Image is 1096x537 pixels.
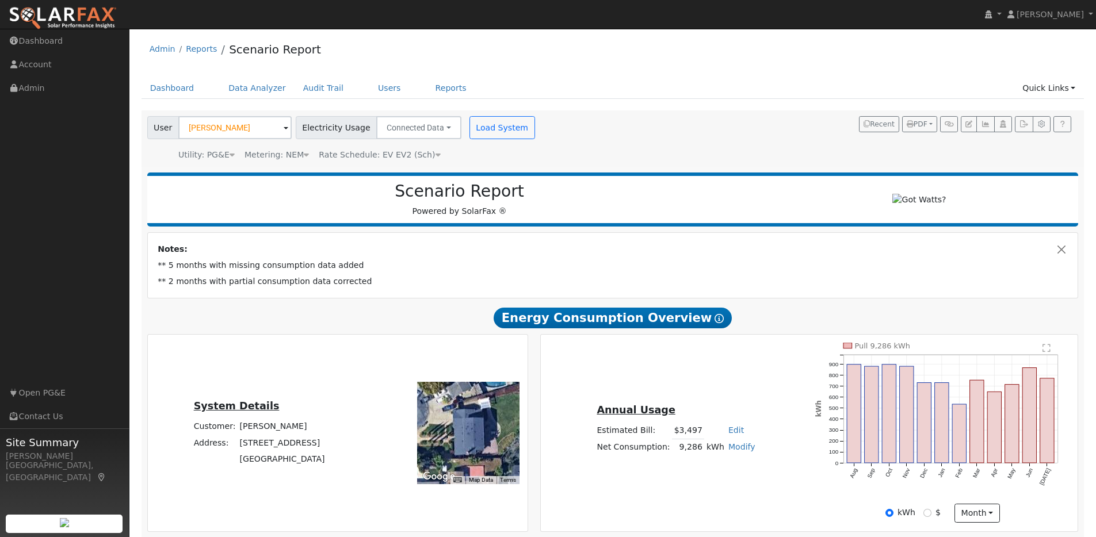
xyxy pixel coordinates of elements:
[597,404,675,416] u: Annual Usage
[156,258,1070,274] td: ** 5 months with missing consumption data added
[829,427,839,433] text: 300
[672,422,704,439] td: $3,497
[1023,367,1037,463] rect: onclick=""
[829,360,839,367] text: 900
[919,467,929,480] text: Dec
[229,43,321,56] a: Scenario Report
[940,116,958,132] button: Generate Report Link
[6,435,123,450] span: Site Summary
[1017,10,1084,19] span: [PERSON_NAME]
[238,419,327,435] td: [PERSON_NAME]
[1015,116,1033,132] button: Export Interval Data
[829,383,839,389] text: 700
[369,78,410,99] a: Users
[186,44,217,53] a: Reports
[194,400,280,412] u: System Details
[918,382,931,463] rect: onclick=""
[829,449,839,455] text: 100
[829,416,839,422] text: 400
[1006,384,1019,463] rect: onclick=""
[150,44,175,53] a: Admin
[500,477,516,483] a: Terms (opens in new tab)
[595,422,672,439] td: Estimated Bill:
[1041,378,1055,463] rect: onclick=""
[1025,467,1035,478] text: Jun
[935,507,941,519] label: $
[847,364,861,463] rect: onclick=""
[884,467,894,478] text: Oct
[238,435,327,451] td: [STREET_ADDRESS]
[192,419,238,435] td: Customer:
[420,469,458,484] a: Open this area in Google Maps (opens a new window)
[6,450,123,462] div: [PERSON_NAME]
[427,78,475,99] a: Reports
[494,308,732,328] span: Energy Consumption Overview
[988,392,1002,463] rect: onclick=""
[97,473,107,482] a: Map
[1007,467,1017,480] text: May
[147,116,179,139] span: User
[1053,116,1071,132] a: Help Link
[595,439,672,455] td: Net Consumption:
[420,469,458,484] img: Google
[829,438,839,444] text: 200
[245,149,309,161] div: Metering: NEM
[672,439,704,455] td: 9,286
[859,116,899,132] button: Recent
[295,78,352,99] a: Audit Trail
[469,476,493,484] button: Map Data
[835,460,839,466] text: 0
[902,116,937,132] button: PDF
[159,182,760,201] h2: Scenario Report
[935,382,949,463] rect: onclick=""
[829,394,839,400] text: 600
[953,404,967,463] rect: onclick=""
[883,364,896,463] rect: onclick=""
[158,244,188,254] strong: Notes:
[954,504,1000,523] button: month
[885,509,893,517] input: kWh
[296,116,377,139] span: Electricity Usage
[829,371,839,378] text: 800
[376,116,461,139] button: Connected Data
[220,78,295,99] a: Data Analyzer
[238,451,327,467] td: [GEOGRAPHIC_DATA]
[1043,343,1051,352] text: 
[1039,467,1052,486] text: [DATE]
[192,435,238,451] td: Address:
[907,120,927,128] span: PDF
[990,467,1000,478] text: Apr
[971,380,984,463] rect: onclick=""
[815,400,823,417] text: kWh
[900,366,914,463] rect: onclick=""
[453,476,461,484] button: Keyboard shortcuts
[1033,116,1051,132] button: Settings
[849,467,858,479] text: Aug
[178,116,292,139] input: Select a User
[1056,243,1068,255] button: Close
[865,366,879,463] rect: onclick=""
[994,116,1012,132] button: Login As
[178,149,235,161] div: Utility: PG&E
[153,182,766,217] div: Powered by SolarFax ®
[855,341,911,350] text: Pull 9,286 kWh
[142,78,203,99] a: Dashboard
[829,405,839,411] text: 500
[972,467,982,479] text: Mar
[937,467,947,478] text: Jan
[923,509,931,517] input: $
[9,6,117,30] img: SolarFax
[704,439,726,455] td: kWh
[954,467,964,478] text: Feb
[976,116,994,132] button: Multi-Series Graph
[319,150,440,159] span: Alias: HEV2A
[898,507,915,519] label: kWh
[469,116,535,139] button: Load System
[866,467,877,479] text: Sep
[1014,78,1084,99] a: Quick Links
[902,467,911,480] text: Nov
[715,314,724,323] i: Show Help
[728,442,755,451] a: Modify
[892,194,946,206] img: Got Watts?
[728,425,744,435] a: Edit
